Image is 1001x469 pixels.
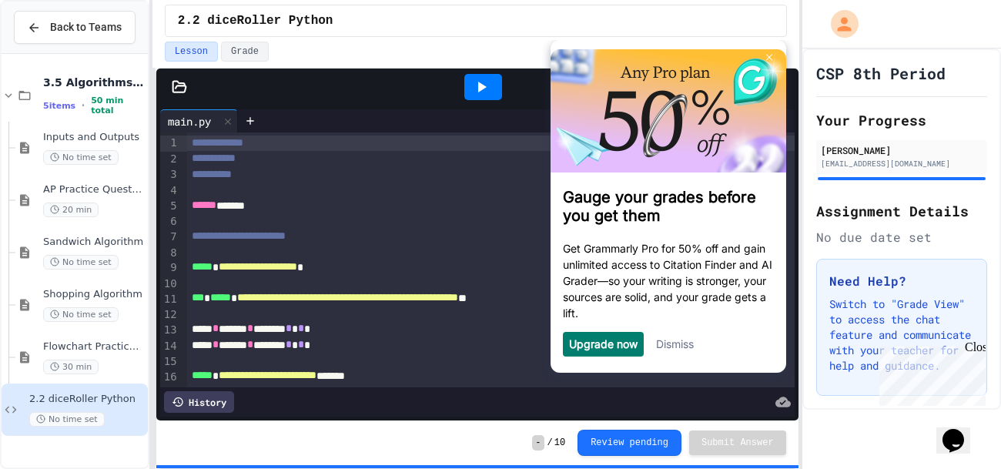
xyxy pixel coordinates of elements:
[160,307,179,323] div: 12
[6,6,106,98] div: Chat with us now!Close
[43,75,145,89] span: 3.5 Algorithms Practice
[160,292,179,308] div: 11
[160,152,179,168] div: 2
[114,297,152,310] a: Dismiss
[8,9,244,132] img: b691f0dbac2949fda2ab1b53a00960fb-306x160.png
[160,354,179,370] div: 15
[701,437,774,449] span: Submit Answer
[29,393,145,406] span: 2.2 diceRoller Python
[821,158,983,169] div: [EMAIL_ADDRESS][DOMAIN_NAME]
[160,370,179,386] div: 16
[554,437,565,449] span: 10
[43,340,145,353] span: Flowchart Practice Exercises
[689,430,786,455] button: Submit Answer
[43,360,99,374] span: 30 min
[21,148,232,185] h3: Gauge your grades before you get them
[160,113,219,129] div: main.py
[43,150,119,165] span: No time set
[577,430,681,456] button: Review pending
[160,183,179,199] div: 4
[43,255,119,270] span: No time set
[164,391,234,413] div: History
[43,203,99,217] span: 20 min
[50,19,122,35] span: Back to Teams
[160,229,179,246] div: 7
[816,109,987,131] h2: Your Progress
[165,42,218,62] button: Lesson
[160,214,179,229] div: 6
[815,6,862,42] div: My Account
[29,412,105,427] span: No time set
[160,260,179,276] div: 9
[43,307,119,322] span: No time set
[829,272,974,290] h3: Need Help?
[821,143,983,157] div: [PERSON_NAME]
[160,386,179,402] div: 17
[160,339,179,355] div: 14
[14,11,136,44] button: Back to Teams
[160,323,179,339] div: 13
[221,42,269,62] button: Grade
[816,228,987,246] div: No due date set
[27,297,95,310] a: Upgrade now
[160,199,179,215] div: 5
[160,167,179,183] div: 3
[21,200,232,281] p: Get Grammarly Pro for 50% off and gain unlimited access to Citation Finder and AI Grader—so your ...
[816,200,987,222] h2: Assignment Details
[91,95,145,116] span: 50 min total
[43,288,145,301] span: Shopping Algorithm
[160,276,179,292] div: 10
[224,14,230,21] img: close_x_white.png
[43,236,145,249] span: Sandwich Algorithm
[43,183,145,196] span: AP Practice Questions
[178,12,333,30] span: 2.2 diceRoller Python
[160,109,238,132] div: main.py
[43,131,145,144] span: Inputs and Outputs
[547,437,553,449] span: /
[532,435,544,451] span: -
[82,99,85,112] span: •
[160,136,179,152] div: 1
[43,101,75,111] span: 5 items
[829,296,974,374] p: Switch to "Grade View" to access the chat feature and communicate with your teacher for help and ...
[873,340,986,406] iframe: chat widget
[160,246,179,261] div: 8
[816,62,946,84] h1: CSP 8th Period
[936,407,986,454] iframe: chat widget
